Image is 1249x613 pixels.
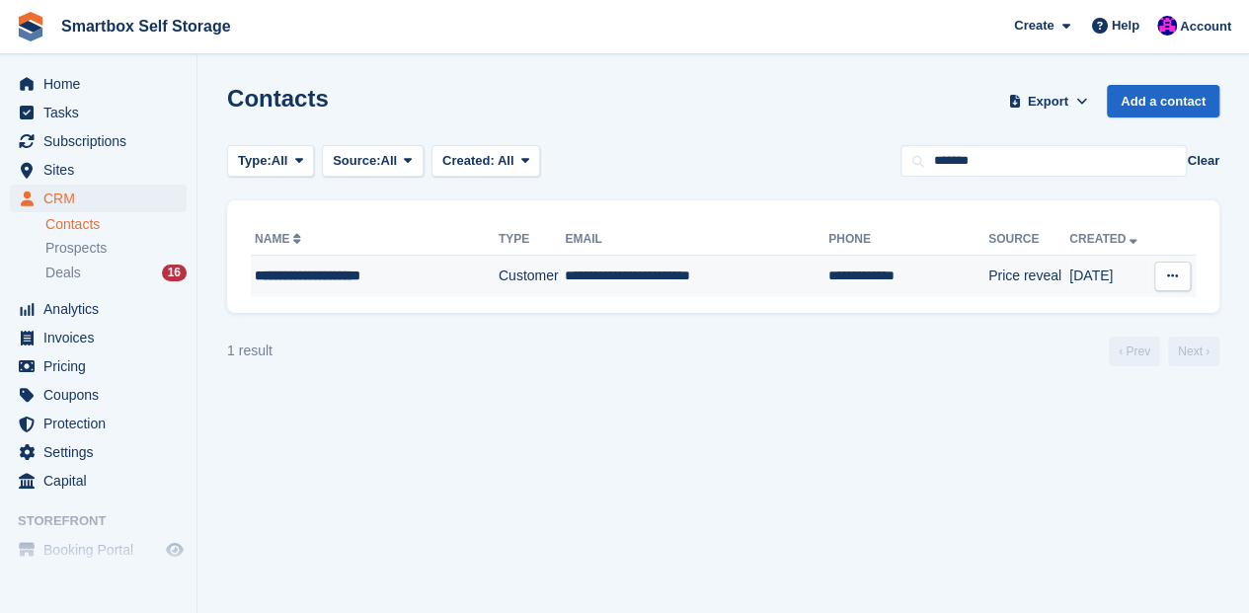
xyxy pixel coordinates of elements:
[43,536,162,564] span: Booking Portal
[10,381,187,409] a: menu
[16,12,45,41] img: stora-icon-8386f47178a22dfd0bd8f6a31ec36ba5ce8667c1dd55bd0f319d3a0aa187defe.svg
[1069,256,1149,297] td: [DATE]
[163,538,187,562] a: Preview store
[45,215,187,234] a: Contacts
[43,381,162,409] span: Coupons
[255,232,305,246] a: Name
[10,324,187,351] a: menu
[10,438,187,466] a: menu
[1109,337,1160,366] a: Previous
[1014,16,1054,36] span: Create
[10,467,187,495] a: menu
[499,256,565,297] td: Customer
[45,264,81,282] span: Deals
[43,99,162,126] span: Tasks
[10,295,187,323] a: menu
[162,265,187,281] div: 16
[43,156,162,184] span: Sites
[431,145,540,178] button: Created: All
[10,352,187,380] a: menu
[828,224,988,256] th: Phone
[43,70,162,98] span: Home
[238,151,272,171] span: Type:
[45,263,187,283] a: Deals 16
[43,127,162,155] span: Subscriptions
[499,224,565,256] th: Type
[10,99,187,126] a: menu
[10,156,187,184] a: menu
[43,467,162,495] span: Capital
[322,145,424,178] button: Source: All
[1107,85,1219,117] a: Add a contact
[1157,16,1177,36] img: Sam Austin
[272,151,288,171] span: All
[10,127,187,155] a: menu
[333,151,380,171] span: Source:
[1105,337,1223,366] nav: Page
[381,151,398,171] span: All
[43,438,162,466] span: Settings
[1069,232,1141,246] a: Created
[442,153,495,168] span: Created:
[1168,337,1219,366] a: Next
[45,238,187,259] a: Prospects
[10,410,187,437] a: menu
[43,324,162,351] span: Invoices
[227,341,273,361] div: 1 result
[498,153,514,168] span: All
[227,145,314,178] button: Type: All
[43,185,162,212] span: CRM
[43,352,162,380] span: Pricing
[10,185,187,212] a: menu
[988,256,1069,297] td: Price reveal
[1187,151,1219,171] button: Clear
[10,70,187,98] a: menu
[53,10,239,42] a: Smartbox Self Storage
[18,511,196,531] span: Storefront
[43,295,162,323] span: Analytics
[565,224,828,256] th: Email
[1004,85,1091,117] button: Export
[227,85,329,112] h1: Contacts
[1112,16,1139,36] span: Help
[43,410,162,437] span: Protection
[988,224,1069,256] th: Source
[1180,17,1231,37] span: Account
[1028,92,1068,112] span: Export
[45,239,107,258] span: Prospects
[10,536,187,564] a: menu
